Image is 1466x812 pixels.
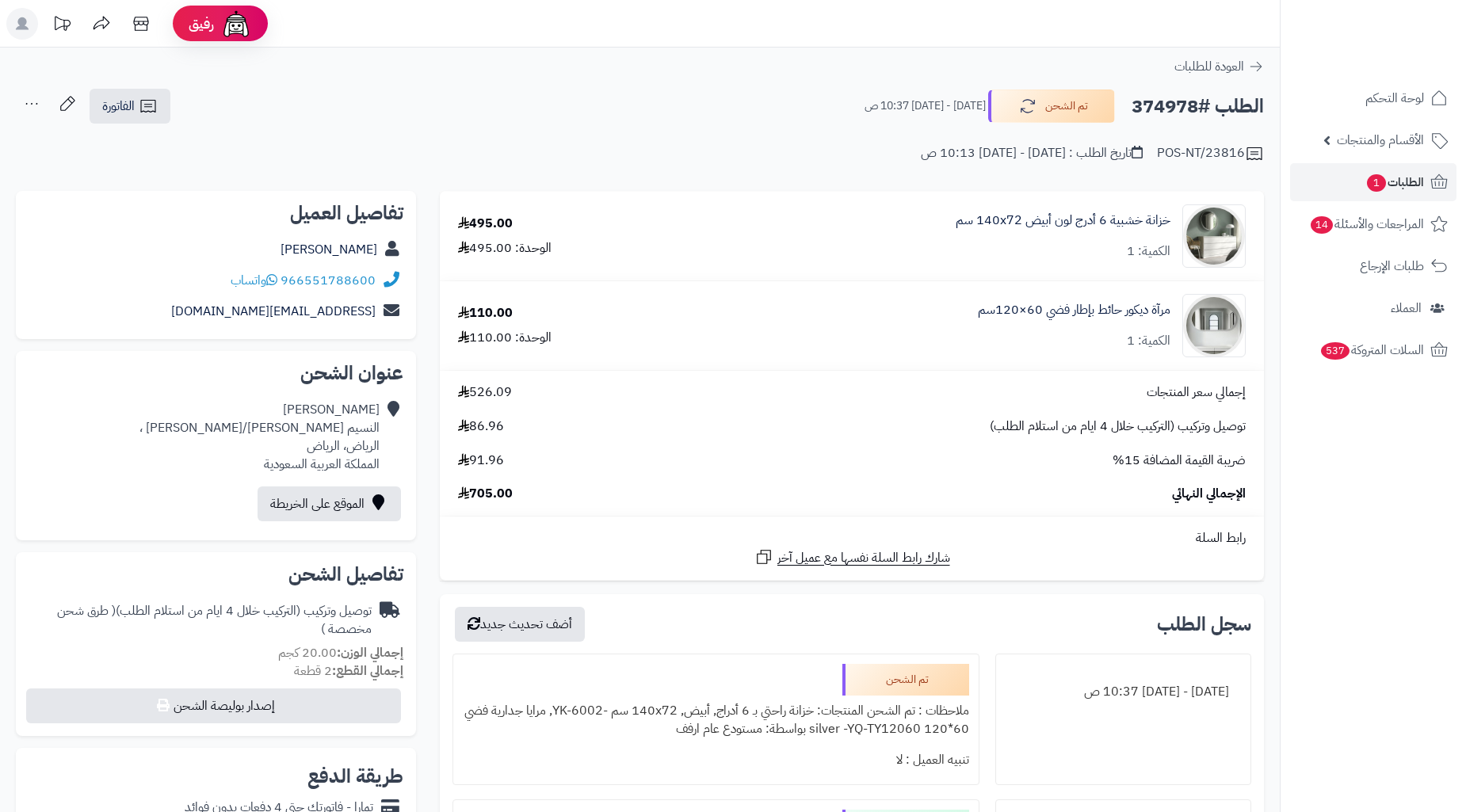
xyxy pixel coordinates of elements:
[1391,297,1422,319] span: العملاء
[1127,242,1170,261] div: الكمية: 1
[458,417,504,436] span: 86.96
[281,271,376,290] a: 966551788600
[463,745,969,776] div: تنبيه العميل : لا
[865,98,986,114] small: [DATE] - [DATE] 10:37 ص
[463,696,969,745] div: ملاحظات : تم الشحن المنتجات: خزانة راحتي بـ 6 أدراج, أبيض, ‎140x72 سم‏ -YK-6002, مرايا جدارية فضي...
[1290,289,1456,327] a: العملاء
[1290,331,1456,369] a: السلات المتروكة537
[458,329,552,347] div: الوحدة: 110.00
[281,240,377,259] a: [PERSON_NAME]
[1172,485,1246,503] span: الإجمالي النهائي
[988,90,1115,123] button: تم الشحن
[1157,615,1251,634] h3: سجل الطلب
[1157,144,1264,163] div: POS-NT/23816
[1183,204,1245,268] img: 1746709299-1702541934053-68567865785768-1000x1000-90x90.jpg
[57,601,372,639] span: ( طرق شحن مخصصة )
[1319,339,1424,361] span: السلات المتروكة
[458,215,513,233] div: 495.00
[29,565,403,584] h2: تفاصيل الشحن
[1113,452,1246,470] span: ضريبة القيمة المضافة 15%
[458,452,504,470] span: 91.96
[1127,332,1170,350] div: الكمية: 1
[458,485,513,503] span: 705.00
[921,144,1143,162] div: تاريخ الطلب : [DATE] - [DATE] 10:13 ص
[1006,677,1241,707] div: [DATE] - [DATE] 10:37 ص
[1290,205,1456,243] a: المراجعات والأسئلة14
[458,239,552,257] div: الوحدة: 495.00
[278,643,403,662] small: 20.00 كجم
[1174,57,1244,76] span: العودة للطلبات
[29,204,403,223] h2: تفاصيل العميل
[1320,342,1350,360] span: 537
[458,304,513,322] div: 110.00
[1132,90,1264,123] h2: الطلب #374978
[189,14,214,33] span: رفيق
[220,8,252,40] img: ai-face.png
[1174,57,1264,76] a: العودة للطلبات
[337,643,403,662] strong: إجمالي الوزن:
[1290,79,1456,117] a: لوحة التحكم
[956,212,1170,230] a: خزانة خشبية 6 أدرج لون أبيض 140x72 سم
[1183,294,1245,357] img: 1753183096-1-90x90.jpg
[139,401,380,473] div: [PERSON_NAME] النسيم [PERSON_NAME]/[PERSON_NAME] ، الرياض، الرياض المملكة العربية السعودية
[332,661,403,680] strong: إجمالي القطع:
[29,364,403,383] h2: عنوان الشحن
[231,271,277,290] a: واتساب
[1360,255,1424,277] span: طلبات الإرجاع
[990,417,1246,436] span: توصيل وتركيب (التركيب خلال 4 ايام من استلام الطلب)
[754,547,950,567] a: شارك رابط السلة نفسها مع عميل آخر
[29,602,372,639] div: توصيل وتركيب (التركيب خلال 4 ايام من استلام الطلب)
[458,383,512,402] span: 526.09
[1365,87,1424,109] span: لوحة التحكم
[90,89,170,124] a: الفاتورة
[1147,383,1246,402] span: إجمالي سعر المنتجات
[294,661,403,680] small: 2 قطعة
[171,302,376,321] a: [EMAIL_ADDRESS][DOMAIN_NAME]
[258,486,401,521] a: الموقع على الخريطة
[42,8,82,44] a: تحديثات المنصة
[1310,216,1333,234] span: 14
[1290,247,1456,285] a: طلبات الإرجاع
[446,529,1258,547] div: رابط السلة
[26,688,401,723] button: إصدار بوليصة الشحن
[842,664,969,696] div: تم الشحن
[777,549,950,567] span: شارك رابط السلة نفسها مع عميل آخر
[1290,163,1456,201] a: الطلبات1
[1365,171,1424,193] span: الطلبات
[1358,32,1451,66] img: logo-2.png
[455,607,585,642] button: أضف تحديث جديد
[1309,213,1424,235] span: المراجعات والأسئلة
[978,301,1170,319] a: مرآة ديكور حائط بإطار فضي 60×120سم
[1366,174,1386,193] span: 1
[1337,129,1424,151] span: الأقسام والمنتجات
[307,767,403,786] h2: طريقة الدفع
[102,97,135,116] span: الفاتورة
